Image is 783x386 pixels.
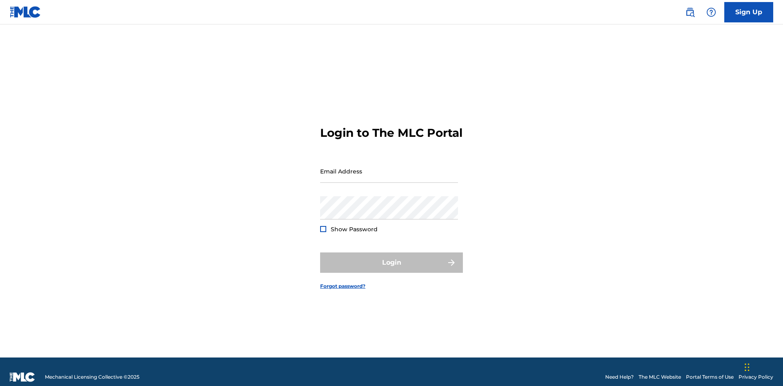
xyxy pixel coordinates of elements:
[605,373,634,381] a: Need Help?
[703,4,719,20] div: Help
[639,373,681,381] a: The MLC Website
[706,7,716,17] img: help
[10,6,41,18] img: MLC Logo
[724,2,773,22] a: Sign Up
[739,373,773,381] a: Privacy Policy
[10,372,35,382] img: logo
[745,355,750,379] div: Drag
[45,373,139,381] span: Mechanical Licensing Collective © 2025
[331,226,378,233] span: Show Password
[682,4,698,20] a: Public Search
[320,283,365,290] a: Forgot password?
[742,347,783,386] iframe: Chat Widget
[320,126,462,140] h3: Login to The MLC Portal
[685,7,695,17] img: search
[686,373,734,381] a: Portal Terms of Use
